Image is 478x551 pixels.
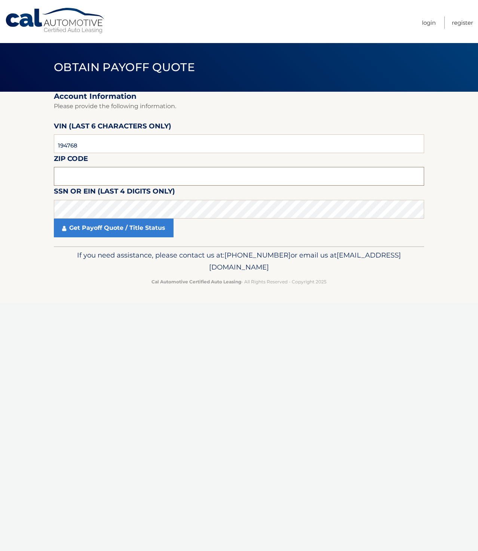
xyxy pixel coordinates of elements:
span: [PHONE_NUMBER] [224,251,291,259]
p: - All Rights Reserved - Copyright 2025 [59,278,419,286]
label: SSN or EIN (last 4 digits only) [54,186,175,200]
p: If you need assistance, please contact us at: or email us at [59,249,419,273]
a: Cal Automotive [5,7,106,34]
a: Login [422,16,436,29]
p: Please provide the following information. [54,101,424,112]
a: Register [452,16,473,29]
h2: Account Information [54,92,424,101]
label: Zip Code [54,153,88,167]
span: Obtain Payoff Quote [54,60,195,74]
a: Get Payoff Quote / Title Status [54,219,174,237]
strong: Cal Automotive Certified Auto Leasing [151,279,241,284]
label: VIN (last 6 characters only) [54,121,171,134]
